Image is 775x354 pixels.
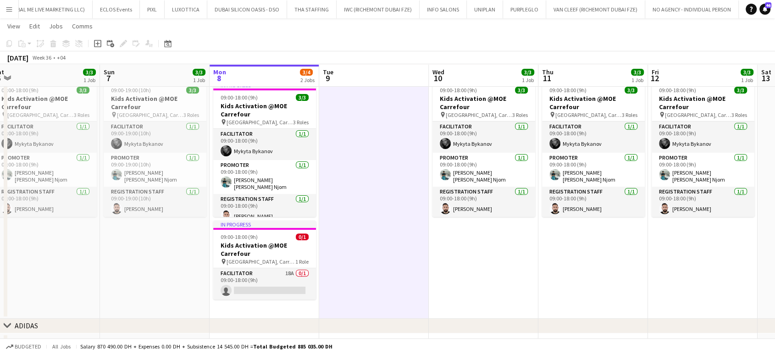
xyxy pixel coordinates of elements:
[337,0,420,18] button: IWC (RICHEMONT DUBAI FZE)
[49,22,63,30] span: Jobs
[759,4,770,15] a: 46
[4,20,24,32] a: View
[80,343,332,350] div: Salary 870 490.00 DH + Expenses 0.00 DH + Subsistence 14 545.00 DH =
[15,66,110,75] div: ACTIVATIONS/ CONFERENCES
[15,321,38,330] div: ADIDAS
[72,22,93,30] span: Comms
[253,343,332,350] span: Total Budgeted 885 035.00 DH
[7,53,28,62] div: [DATE]
[26,20,44,32] a: Edit
[420,0,467,18] button: INFO SALONS
[645,0,739,18] button: NO AGENCY - INDIVIDUAL PERSON
[165,0,207,18] button: LUXOTTICA
[50,343,72,350] span: All jobs
[29,22,40,30] span: Edit
[68,20,96,32] a: Comms
[467,0,503,18] button: UNIPLAN
[207,0,287,18] button: DUBAI SILICON OASIS - DSO
[93,0,140,18] button: ECLOS Events
[5,342,43,352] button: Budgeted
[15,343,41,350] span: Budgeted
[140,0,165,18] button: PIXL
[546,0,645,18] button: VAN CLEEF (RICHEMONT DUBAI FZE)
[7,22,20,30] span: View
[765,2,771,8] span: 46
[30,54,53,61] span: Week 36
[57,54,66,61] div: +04
[45,20,66,32] a: Jobs
[287,0,337,18] button: THA STAFFING
[503,0,546,18] button: PURPLEGLO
